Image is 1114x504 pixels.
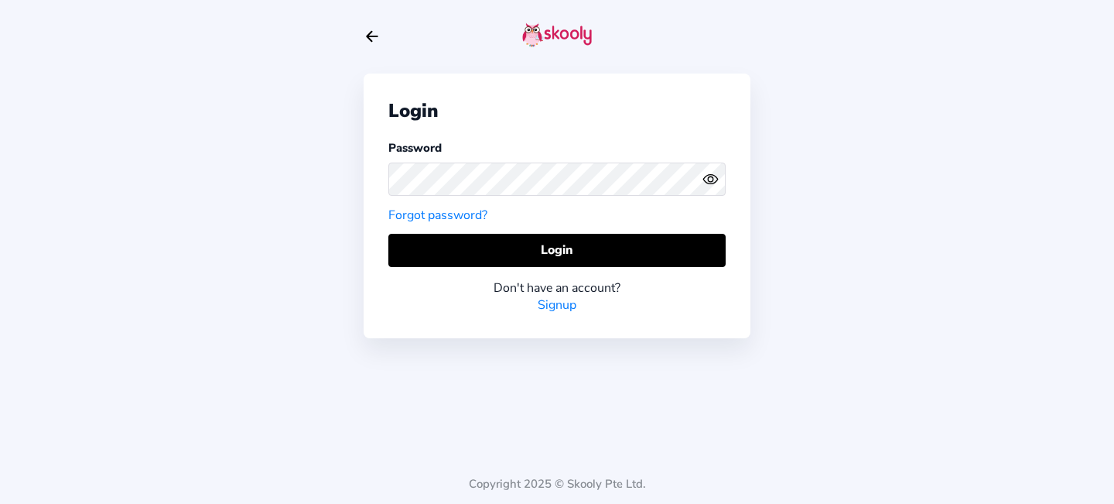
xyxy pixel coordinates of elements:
button: arrow back outline [364,28,381,45]
a: Forgot password? [388,207,487,224]
div: Don't have an account? [388,279,726,297]
a: Signup [538,297,576,314]
label: Password [388,140,442,156]
button: eye outlineeye off outline [702,171,726,187]
ion-icon: eye outline [702,171,719,187]
img: skooly-logo.png [522,22,592,47]
div: Login [388,98,726,123]
button: Login [388,234,726,267]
